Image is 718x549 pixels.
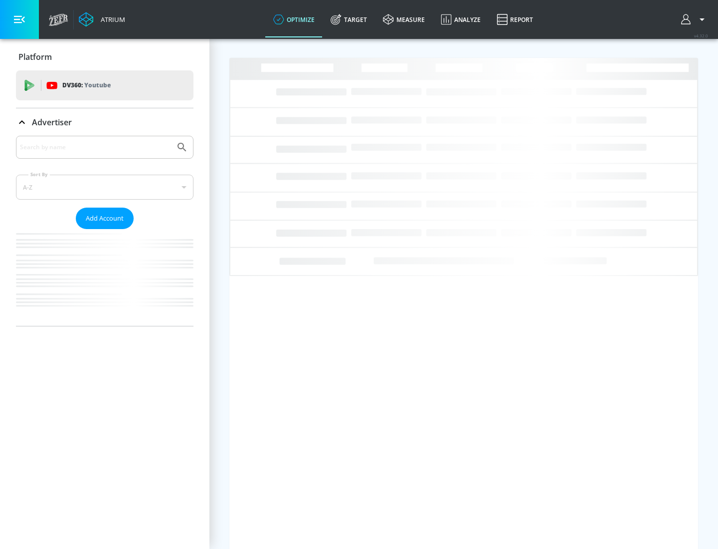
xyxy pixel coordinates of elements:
div: A-Z [16,175,193,200]
div: Advertiser [16,136,193,326]
a: Target [323,1,375,37]
div: Atrium [97,15,125,24]
div: Platform [16,43,193,71]
a: measure [375,1,433,37]
span: Add Account [86,213,124,224]
a: optimize [265,1,323,37]
a: Analyze [433,1,489,37]
p: Advertiser [32,117,72,128]
p: Youtube [84,80,111,90]
p: DV360: [62,80,111,91]
span: v 4.32.0 [694,33,708,38]
nav: list of Advertiser [16,229,193,326]
div: DV360: Youtube [16,70,193,100]
div: Advertiser [16,108,193,136]
a: Report [489,1,541,37]
input: Search by name [20,141,171,154]
button: Add Account [76,208,134,229]
a: Atrium [79,12,125,27]
p: Platform [18,51,52,62]
label: Sort By [28,171,50,178]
